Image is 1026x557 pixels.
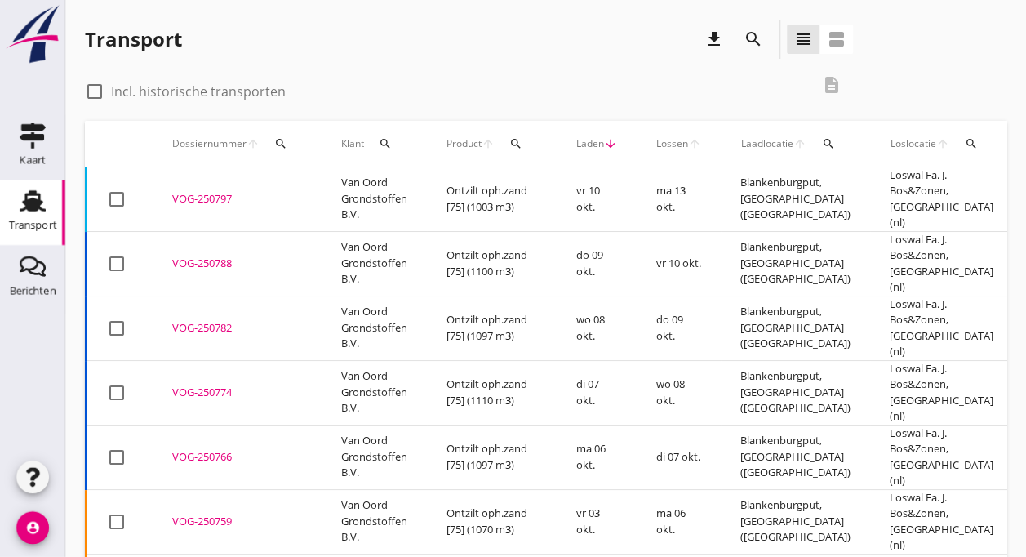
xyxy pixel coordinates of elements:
[793,137,807,150] i: arrow_upward
[557,231,637,296] td: do 09 okt.
[721,360,870,425] td: Blankenburgput, [GEOGRAPHIC_DATA] ([GEOGRAPHIC_DATA])
[322,360,427,425] td: Van Oord Grondstoffen B.V.
[427,231,557,296] td: Ontzilt oph.zand [75] (1100 m3)
[936,137,950,150] i: arrow_upward
[341,124,407,163] div: Klant
[793,29,813,49] i: view_headline
[965,137,978,150] i: search
[822,137,835,150] i: search
[247,137,260,150] i: arrow_upward
[10,285,56,296] div: Berichten
[172,514,302,530] div: VOG-250759
[172,385,302,401] div: VOG-250774
[637,425,721,489] td: di 07 okt.
[870,167,1013,232] td: Loswal Fa. J. Bos&Zonen, [GEOGRAPHIC_DATA] (nl)
[322,489,427,554] td: Van Oord Grondstoffen B.V.
[509,137,522,150] i: search
[656,136,688,151] span: Lossen
[637,296,721,360] td: do 09 okt.
[721,489,870,554] td: Blankenburgput, [GEOGRAPHIC_DATA] ([GEOGRAPHIC_DATA])
[3,4,62,65] img: logo-small.a267ee39.svg
[482,137,495,150] i: arrow_upward
[870,489,1013,554] td: Loswal Fa. J. Bos&Zonen, [GEOGRAPHIC_DATA] (nl)
[85,26,182,52] div: Transport
[721,425,870,489] td: Blankenburgput, [GEOGRAPHIC_DATA] ([GEOGRAPHIC_DATA])
[870,360,1013,425] td: Loswal Fa. J. Bos&Zonen, [GEOGRAPHIC_DATA] (nl)
[322,425,427,489] td: Van Oord Grondstoffen B.V.
[557,167,637,232] td: vr 10 okt.
[427,489,557,554] td: Ontzilt oph.zand [75] (1070 m3)
[637,167,721,232] td: ma 13 okt.
[721,167,870,232] td: Blankenburgput, [GEOGRAPHIC_DATA] ([GEOGRAPHIC_DATA])
[890,136,936,151] span: Loslocatie
[637,360,721,425] td: wo 08 okt.
[576,136,604,151] span: Laden
[322,167,427,232] td: Van Oord Grondstoffen B.V.
[704,29,724,49] i: download
[740,136,793,151] span: Laadlocatie
[172,256,302,272] div: VOG-250788
[557,425,637,489] td: ma 06 okt.
[637,231,721,296] td: vr 10 okt.
[604,137,617,150] i: arrow_downward
[870,296,1013,360] td: Loswal Fa. J. Bos&Zonen, [GEOGRAPHIC_DATA] (nl)
[446,136,482,151] span: Product
[427,360,557,425] td: Ontzilt oph.zand [75] (1110 m3)
[827,29,846,49] i: view_agenda
[172,320,302,336] div: VOG-250782
[557,296,637,360] td: wo 08 okt.
[557,360,637,425] td: di 07 okt.
[172,136,247,151] span: Dossiernummer
[688,137,701,150] i: arrow_upward
[427,167,557,232] td: Ontzilt oph.zand [75] (1003 m3)
[16,511,49,544] i: account_circle
[274,137,287,150] i: search
[172,191,302,207] div: VOG-250797
[721,296,870,360] td: Blankenburgput, [GEOGRAPHIC_DATA] ([GEOGRAPHIC_DATA])
[637,489,721,554] td: ma 06 okt.
[9,220,57,230] div: Transport
[870,425,1013,489] td: Loswal Fa. J. Bos&Zonen, [GEOGRAPHIC_DATA] (nl)
[427,296,557,360] td: Ontzilt oph.zand [75] (1097 m3)
[111,83,286,100] label: Incl. historische transporten
[379,137,392,150] i: search
[557,489,637,554] td: vr 03 okt.
[20,154,46,165] div: Kaart
[322,231,427,296] td: Van Oord Grondstoffen B.V.
[721,231,870,296] td: Blankenburgput, [GEOGRAPHIC_DATA] ([GEOGRAPHIC_DATA])
[172,449,302,466] div: VOG-250766
[744,29,763,49] i: search
[427,425,557,489] td: Ontzilt oph.zand [75] (1097 m3)
[322,296,427,360] td: Van Oord Grondstoffen B.V.
[870,231,1013,296] td: Loswal Fa. J. Bos&Zonen, [GEOGRAPHIC_DATA] (nl)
